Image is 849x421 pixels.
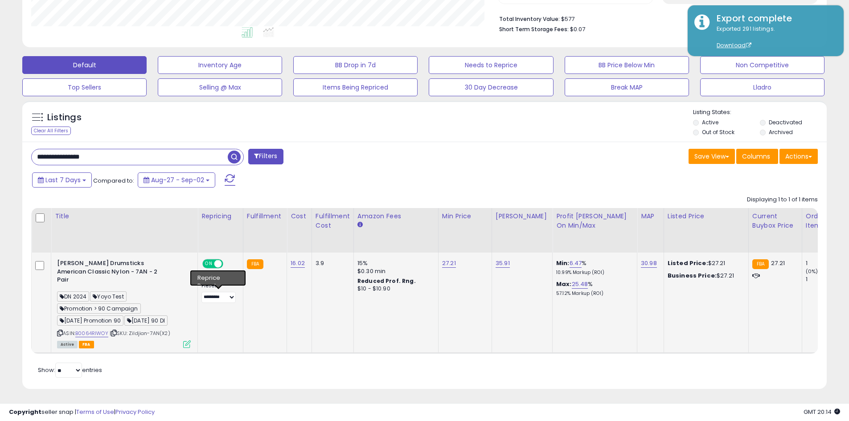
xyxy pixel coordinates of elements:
span: [DATE] Promotion 90 [57,315,123,326]
div: MAP [641,212,660,221]
div: $0.30 min [357,267,431,275]
a: Terms of Use [76,408,114,416]
span: Last 7 Days [45,176,81,184]
h5: Listings [47,111,82,124]
small: (0%) [806,268,818,275]
button: Aug-27 - Sep-02 [138,172,215,188]
div: Repricing [201,212,239,221]
label: Active [702,119,718,126]
div: $27.21 [668,272,742,280]
button: Save View [689,149,735,164]
span: Compared to: [93,176,134,185]
span: | SKU: Zildjian-7AN(X2) [110,330,170,337]
div: Title [55,212,194,221]
span: 2025-09-10 20:14 GMT [804,408,840,416]
strong: Copyright [9,408,41,416]
a: 6.47 [570,259,582,268]
b: [PERSON_NAME] Drumsticks American Classic Nylon - 7AN - 2 Pair [57,259,165,286]
div: Fulfillment Cost [316,212,350,230]
a: 30.98 [641,259,657,268]
small: FBA [752,259,769,269]
div: Profit [PERSON_NAME] on Min/Max [556,212,633,230]
span: 27.21 [771,259,785,267]
span: OFF [222,260,236,268]
div: Listed Price [668,212,745,221]
a: 16.02 [291,259,305,268]
a: B0064RIWOY [75,330,108,337]
label: Out of Stock [702,128,734,136]
label: Deactivated [769,119,802,126]
div: % [556,259,630,276]
a: Privacy Policy [115,408,155,416]
div: Min Price [442,212,488,221]
b: Max: [556,280,572,288]
b: Reduced Prof. Rng. [357,277,416,285]
a: 25.48 [572,280,588,289]
div: Exported 291 listings. [710,25,837,50]
div: 3.9 [316,259,347,267]
b: Listed Price: [668,259,708,267]
button: BB Price Below Min [565,56,689,74]
button: Last 7 Days [32,172,92,188]
div: Displaying 1 to 1 of 1 items [747,196,818,204]
button: Non Competitive [700,56,824,74]
span: $0.07 [570,25,585,33]
span: DN 2024 [57,291,89,302]
div: 1 [806,259,842,267]
div: Amazon Fees [357,212,435,221]
div: Preset: [201,283,236,303]
button: 30 Day Decrease [429,78,553,96]
button: Items Being Repriced [293,78,418,96]
div: 1 [806,275,842,283]
span: Yoyo Test [90,291,127,302]
label: Archived [769,128,793,136]
button: Filters [248,149,283,164]
div: Ordered Items [806,212,838,230]
b: Min: [556,259,570,267]
a: 27.21 [442,259,456,268]
span: Show: entries [38,366,102,374]
button: Selling @ Max [158,78,282,96]
span: Columns [742,152,770,161]
div: Win BuyBox * [201,273,236,281]
span: FBA [79,341,94,348]
button: Top Sellers [22,78,147,96]
span: All listings currently available for purchase on Amazon [57,341,78,348]
div: Current Buybox Price [752,212,798,230]
button: Needs to Reprice [429,56,553,74]
b: Short Term Storage Fees: [499,25,569,33]
span: ON [203,260,214,268]
p: 10.99% Markup (ROI) [556,270,630,276]
button: Lladro [700,78,824,96]
b: Total Inventory Value: [499,15,560,23]
div: ASIN: [57,259,191,347]
span: Aug-27 - Sep-02 [151,176,204,184]
div: $27.21 [668,259,742,267]
a: Download [717,41,751,49]
div: 15% [357,259,431,267]
span: [DATE] 90 DI [124,315,168,326]
a: 35.91 [496,259,510,268]
div: [PERSON_NAME] [496,212,549,221]
button: Columns [736,149,778,164]
span: Promotion > 90 Campaign [57,303,141,314]
li: $577 [499,13,811,24]
b: Business Price: [668,271,717,280]
div: $10 - $10.90 [357,285,431,293]
small: FBA [247,259,263,269]
p: Listing States: [693,108,827,117]
small: Amazon Fees. [357,221,363,229]
p: 57.12% Markup (ROI) [556,290,630,297]
div: Clear All Filters [31,127,71,135]
th: The percentage added to the cost of goods (COGS) that forms the calculator for Min & Max prices. [553,208,637,253]
div: Cost [291,212,308,221]
button: Default [22,56,147,74]
div: Fulfillment [247,212,283,221]
button: Break MAP [565,78,689,96]
div: seller snap | | [9,408,155,417]
button: Actions [779,149,818,164]
div: Export complete [710,12,837,25]
button: BB Drop in 7d [293,56,418,74]
button: Inventory Age [158,56,282,74]
div: % [556,280,630,297]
